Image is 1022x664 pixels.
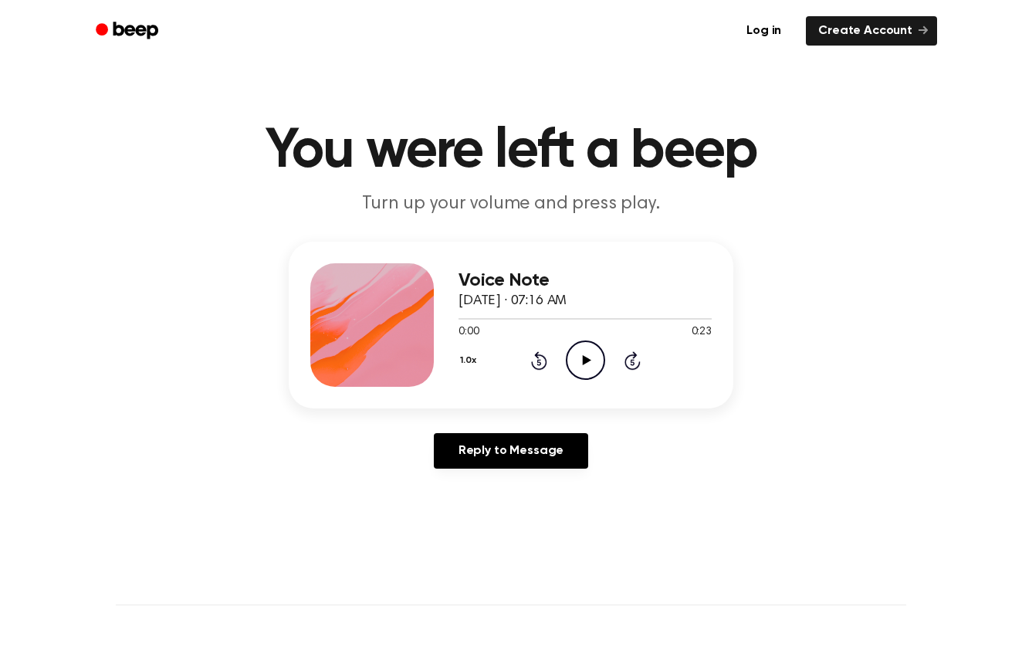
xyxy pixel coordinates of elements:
a: Reply to Message [434,433,588,469]
span: 0:00 [459,324,479,340]
a: Create Account [806,16,937,46]
h3: Voice Note [459,270,712,291]
a: Log in [731,13,797,49]
span: 0:23 [692,324,712,340]
p: Turn up your volume and press play. [215,191,807,217]
a: Beep [85,16,172,46]
span: [DATE] · 07:16 AM [459,294,567,308]
button: 1.0x [459,347,482,374]
h1: You were left a beep [116,124,906,179]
